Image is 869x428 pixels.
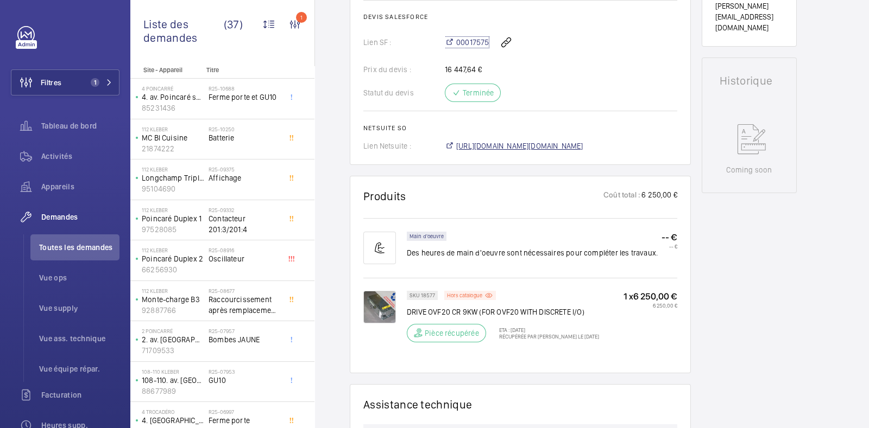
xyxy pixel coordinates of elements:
[142,368,204,375] p: 108-110 Kleber
[410,293,435,297] p: SKU 18577
[209,368,280,375] h2: R25-07953
[493,333,599,340] p: Récupérée par [PERSON_NAME] le [DATE]
[715,1,783,33] p: [PERSON_NAME][EMAIL_ADDRESS][DOMAIN_NAME]
[142,132,204,143] p: MC Bl Cuisine
[142,143,204,154] p: 21874222
[447,293,482,297] p: Hors catalogue
[209,294,280,316] span: Raccourcissement après remplacement de câbles
[142,247,204,253] p: 112 Kleber
[39,303,119,314] span: Vue supply
[209,253,280,264] span: Oscillateur
[142,183,204,194] p: 95104690
[407,247,658,258] p: Des heures de main d'oeuvre sont nécessaires pour compléter les travaux.
[209,132,280,143] span: Batterie
[662,243,677,250] p: -- €
[209,126,280,132] h2: R25-10250
[142,415,204,426] p: 4. [GEOGRAPHIC_DATA]
[142,166,204,173] p: 112 Kleber
[209,334,280,345] span: Bombes JAUNE
[91,78,99,87] span: 1
[209,375,280,386] span: GU10
[41,120,119,131] span: Tableau de bord
[209,92,280,103] span: Ferme porte et GU10
[142,264,204,275] p: 66256930
[624,291,677,302] p: 1 x 6 250,00 €
[209,173,280,183] span: Affichage
[142,207,204,213] p: 112 Kleber
[624,302,677,309] p: 6 250,00 €
[142,386,204,397] p: 88677989
[209,85,280,92] h2: R25-10688
[425,328,479,338] p: Pièce récupérée
[209,166,280,173] h2: R25-09375
[726,164,772,175] p: Coming soon
[363,291,396,323] img: 0L8yiSNUgNaddf53DrloyiGRnzDpaqvdiZA9RR_Rq4PHpXid.jpeg
[143,17,224,44] span: Liste des demandes
[142,345,204,356] p: 71709533
[142,85,204,92] p: 4 Poincarré
[662,232,677,243] p: -- €
[142,375,204,386] p: 108-110. av. [GEOGRAPHIC_DATA]
[363,232,396,264] img: muscle-sm.svg
[142,328,204,334] p: 2 Poincarré
[142,92,204,103] p: 4. av. Poincaré service gauche B
[142,103,204,113] p: 85231436
[39,242,119,253] span: Toutes les demandes
[142,253,204,264] p: Poincaré Duplex 2
[142,126,204,132] p: 112 Kleber
[445,140,583,151] a: [URL][DOMAIN_NAME][DOMAIN_NAME]
[407,306,599,317] p: DRIVE OVF20 CR 9KW (FOR OVF20 WITH DISCRETE I/O)
[209,408,280,415] h2: R25-06997
[41,212,119,222] span: Demandes
[209,213,280,235] span: Contacteur 201:3/201:4
[720,75,779,86] h1: Historique
[41,389,119,400] span: Facturation
[493,327,599,333] p: ETA : [DATE]
[640,189,677,203] p: 6 250,00 €
[11,69,119,95] button: Filtres1
[209,207,280,213] h2: R25-09332
[39,272,119,283] span: Vue ops
[363,13,677,21] h2: Devis Salesforce
[142,224,204,235] p: 97528085
[206,66,278,74] p: Titre
[39,333,119,344] span: Vue ass. technique
[142,305,204,316] p: 92887766
[142,288,204,294] p: 112 Kleber
[142,173,204,183] p: Longchamp Triplex 3
[41,77,61,88] span: Filtres
[39,363,119,374] span: Vue équipe répar.
[142,334,204,345] p: 2. av. [GEOGRAPHIC_DATA]
[410,234,444,238] p: Main d'oeuvre
[456,37,489,48] span: 00017575
[142,213,204,224] p: Poincaré Duplex 1
[603,189,640,203] p: Coût total :
[363,398,472,411] h1: Assistance technique
[456,140,583,151] span: [URL][DOMAIN_NAME][DOMAIN_NAME]
[445,37,489,48] a: 00017575
[130,66,202,74] p: Site - Appareil
[363,189,406,203] h1: Produits
[41,181,119,192] span: Appareils
[209,288,280,294] h2: R25-08677
[363,124,677,132] h2: Netsuite SO
[209,328,280,334] h2: R25-07957
[209,247,280,253] h2: R25-08916
[142,408,204,415] p: 4 Trocadéro
[142,294,204,305] p: Monte-charge B3
[41,151,119,162] span: Activités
